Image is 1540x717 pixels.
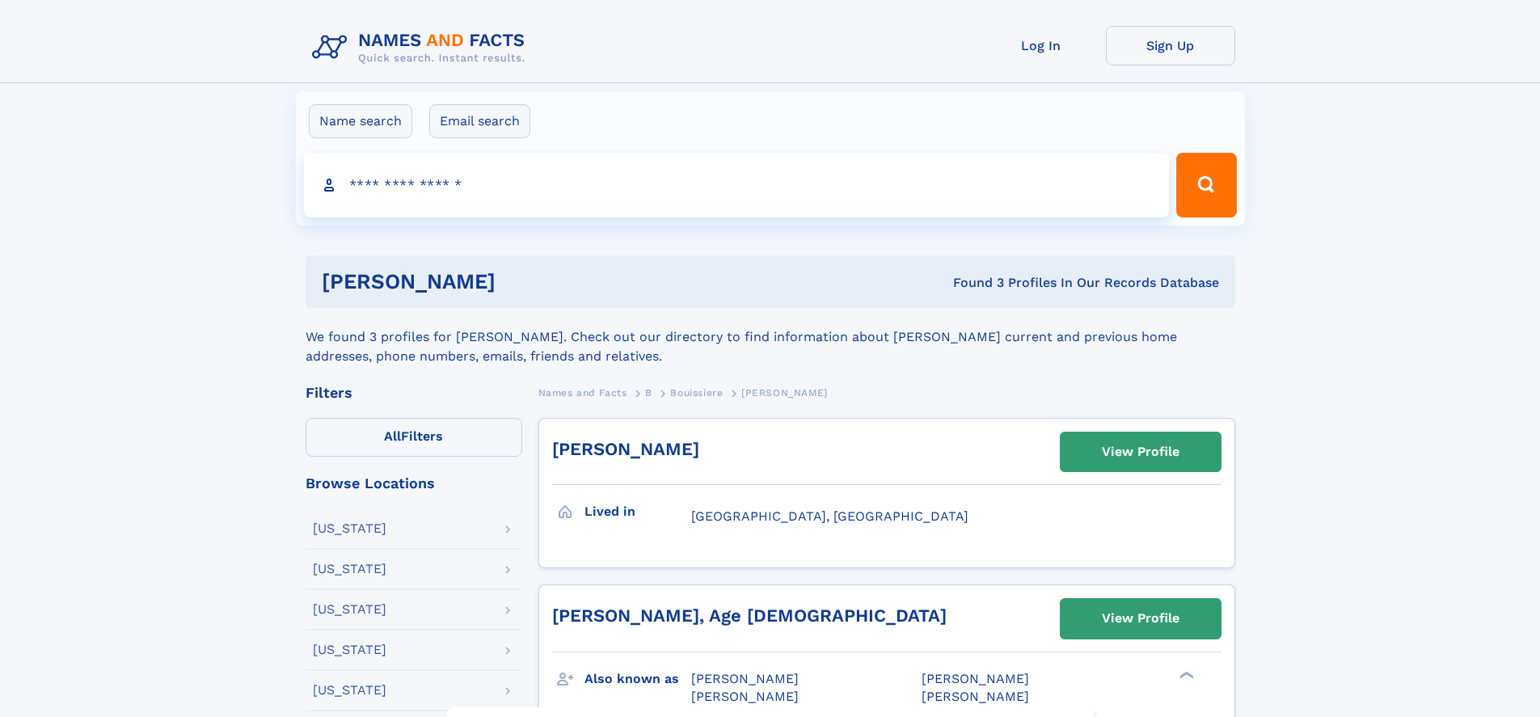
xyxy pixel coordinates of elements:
[306,26,538,70] img: Logo Names and Facts
[1106,26,1235,65] a: Sign Up
[741,387,828,399] span: [PERSON_NAME]
[691,689,799,704] span: [PERSON_NAME]
[1102,433,1179,470] div: View Profile
[304,153,1170,217] input: search input
[313,643,386,656] div: [US_STATE]
[584,498,691,525] h3: Lived in
[1175,669,1195,680] div: ❯
[977,26,1106,65] a: Log In
[1061,432,1221,471] a: View Profile
[645,387,652,399] span: B
[306,386,522,400] div: Filters
[670,387,723,399] span: Bouissiere
[691,671,799,686] span: [PERSON_NAME]
[1176,153,1236,217] button: Search Button
[313,603,386,616] div: [US_STATE]
[1061,599,1221,638] a: View Profile
[429,104,530,138] label: Email search
[306,476,522,491] div: Browse Locations
[538,382,627,403] a: Names and Facts
[645,382,652,403] a: B
[309,104,412,138] label: Name search
[691,508,968,524] span: [GEOGRAPHIC_DATA], [GEOGRAPHIC_DATA]
[584,665,691,693] h3: Also known as
[313,522,386,535] div: [US_STATE]
[724,274,1219,292] div: Found 3 Profiles In Our Records Database
[384,428,401,444] span: All
[922,671,1029,686] span: [PERSON_NAME]
[670,382,723,403] a: Bouissiere
[322,272,724,292] h1: [PERSON_NAME]
[552,439,699,459] a: [PERSON_NAME]
[313,563,386,576] div: [US_STATE]
[313,684,386,697] div: [US_STATE]
[1102,600,1179,637] div: View Profile
[922,689,1029,704] span: [PERSON_NAME]
[306,418,522,457] label: Filters
[552,605,947,626] a: [PERSON_NAME], Age [DEMOGRAPHIC_DATA]
[306,308,1235,366] div: We found 3 profiles for [PERSON_NAME]. Check out our directory to find information about [PERSON_...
